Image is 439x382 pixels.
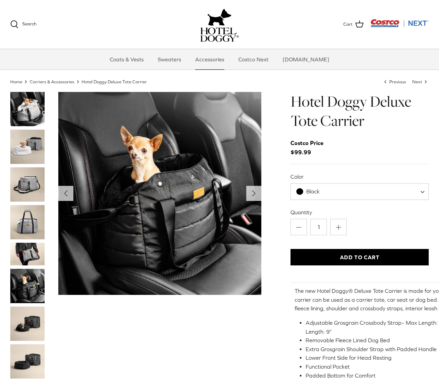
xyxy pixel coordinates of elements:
button: Add to Cart [290,249,429,265]
h1: Hotel Doggy Deluxe Tote Carrier [290,92,429,131]
a: Thumbnail Link [10,344,45,379]
a: Hotel Doggy Deluxe Tote Carrier [82,79,147,84]
a: Previous [383,79,407,84]
span: Next [412,79,422,84]
div: Costco Price [290,139,323,148]
span: Black [290,183,429,200]
span: Search [22,21,36,26]
a: Thumbnail Link [10,269,45,303]
a: Visit Costco Next [370,23,429,28]
a: Sweaters [152,49,187,70]
a: Thumbnail Link [10,130,45,164]
a: Thumbnail Link [10,205,45,239]
a: Thumbnail Link [10,167,45,202]
a: Carriers & Accessories [30,79,74,84]
button: Next [246,186,261,201]
a: Home [10,79,22,84]
a: Search [10,20,36,28]
a: Next [412,79,429,84]
a: [DOMAIN_NAME] [276,49,335,70]
span: Previous [389,79,406,84]
a: Show Gallery [58,92,261,295]
img: Costco Next [370,19,429,27]
span: $99.99 [290,139,330,157]
a: Costco Next [232,49,275,70]
a: Coats & Vests [104,49,150,70]
a: Cart [343,20,364,29]
img: hoteldoggy.com [207,7,232,27]
img: hoteldoggycom [200,27,239,42]
span: Cart [343,21,353,28]
a: Thumbnail Link [10,92,45,126]
a: Thumbnail Link [10,307,45,341]
label: Color [290,173,429,180]
nav: Breadcrumbs [10,79,429,85]
button: Previous [58,186,73,201]
input: Quantity [310,219,327,235]
span: Black [306,188,320,194]
a: Thumbnail Link [10,243,45,266]
label: Quantity [290,208,429,216]
a: hoteldoggy.com hoteldoggycom [200,7,239,42]
a: Accessories [189,49,230,70]
span: Black [291,188,333,195]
